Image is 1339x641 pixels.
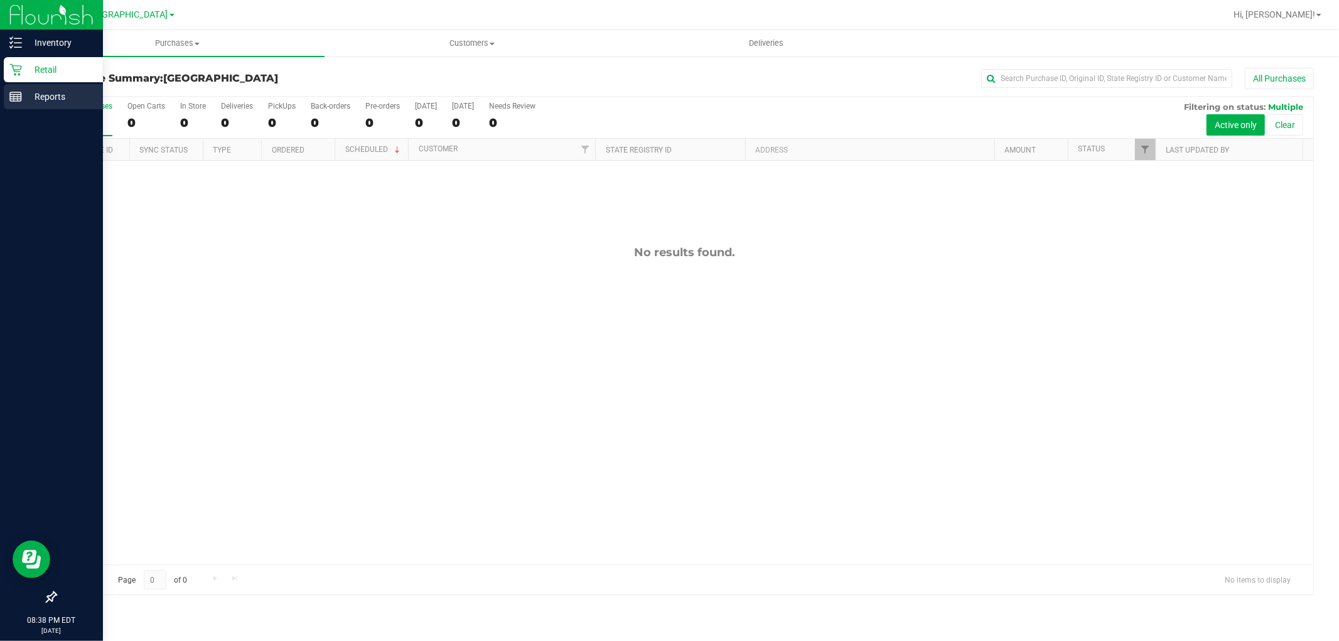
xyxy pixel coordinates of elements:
a: Sync Status [139,146,188,154]
div: 0 [489,116,535,130]
button: Active only [1207,114,1265,136]
span: Multiple [1268,102,1303,112]
span: Page of 0 [107,570,198,590]
span: Customers [325,38,618,49]
a: Customer [419,144,458,153]
a: Status [1078,144,1105,153]
div: Open Carts [127,102,165,110]
a: Customers [325,30,619,57]
div: 0 [415,116,437,130]
a: Type [213,146,231,154]
div: 0 [268,116,296,130]
div: 0 [180,116,206,130]
a: Purchases [30,30,325,57]
div: PickUps [268,102,296,110]
span: Deliveries [732,38,800,49]
button: All Purchases [1245,68,1314,89]
a: State Registry ID [606,146,672,154]
div: In Store [180,102,206,110]
div: No results found. [56,245,1313,259]
button: Clear [1267,114,1303,136]
span: No items to display [1215,570,1301,589]
div: 0 [365,116,400,130]
a: Filter [574,139,595,160]
p: Retail [22,62,97,77]
div: Pre-orders [365,102,400,110]
h3: Purchase Summary: [55,73,475,84]
a: Last Updated By [1166,146,1230,154]
p: [DATE] [6,626,97,635]
th: Address [745,139,994,161]
span: Purchases [30,38,325,49]
input: Search Purchase ID, Original ID, State Registry ID or Customer Name... [981,69,1232,88]
div: 0 [127,116,165,130]
inline-svg: Reports [9,90,22,103]
div: [DATE] [452,102,474,110]
div: Deliveries [221,102,253,110]
p: Reports [22,89,97,104]
div: [DATE] [415,102,437,110]
a: Filter [1135,139,1156,160]
a: Scheduled [345,145,402,154]
p: 08:38 PM EDT [6,615,97,626]
inline-svg: Retail [9,63,22,76]
span: Hi, [PERSON_NAME]! [1234,9,1315,19]
a: Deliveries [619,30,913,57]
span: Filtering on status: [1184,102,1266,112]
div: 0 [221,116,253,130]
iframe: Resource center [13,541,50,578]
inline-svg: Inventory [9,36,22,49]
p: Inventory [22,35,97,50]
a: Ordered [272,146,304,154]
div: Back-orders [311,102,350,110]
div: Needs Review [489,102,535,110]
div: 0 [311,116,350,130]
span: [GEOGRAPHIC_DATA] [82,9,168,20]
div: 0 [452,116,474,130]
span: [GEOGRAPHIC_DATA] [163,72,278,84]
a: Amount [1004,146,1036,154]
